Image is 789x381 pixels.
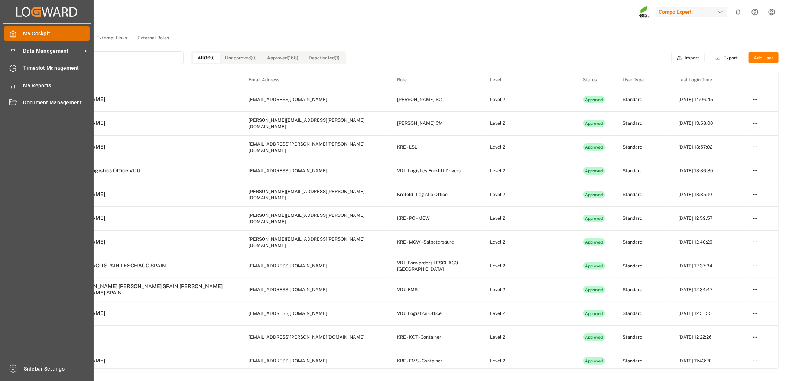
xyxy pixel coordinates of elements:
[23,30,90,38] span: My Cockpit
[483,206,575,230] td: Level 2
[35,51,184,64] input: Search for users
[615,206,671,230] td: Standard
[671,278,745,302] td: [DATE] 12:34:47
[615,135,671,159] td: Standard
[483,135,575,159] td: Level 2
[390,135,483,159] td: KRE - LSL
[390,206,483,230] td: KRE - PO - MCW
[56,263,166,269] div: VDU LESCHACO SPAIN LESCHACO SPAIN
[23,64,90,72] span: Timeslot Management
[4,95,90,110] a: Document Management
[241,135,390,159] td: [EMAIL_ADDRESS][PERSON_NAME][PERSON_NAME][DOMAIN_NAME]
[24,365,91,373] span: Sidebar Settings
[483,349,575,373] td: Level 2
[710,52,743,64] button: Export
[615,254,671,278] td: Standard
[390,72,483,88] th: Role
[193,53,220,63] button: All (169)
[241,349,390,373] td: [EMAIL_ADDRESS][DOMAIN_NAME]
[583,96,605,103] div: Approved
[390,278,483,302] td: VDU FMS
[56,283,236,296] div: VDU [PERSON_NAME] [PERSON_NAME] SPAIN [PERSON_NAME] [PERSON_NAME] SPAIN
[671,183,745,206] td: [DATE] 13:35:10
[241,230,390,254] td: [PERSON_NAME][EMAIL_ADDRESS][PERSON_NAME][DOMAIN_NAME]
[241,88,390,111] td: [EMAIL_ADDRESS][DOMAIN_NAME]
[656,5,730,19] button: Compo Expert
[583,310,605,317] div: Approved
[615,159,671,183] td: Standard
[671,254,745,278] td: [DATE] 12:37:34
[23,99,90,107] span: Document Management
[583,167,605,175] div: Approved
[615,325,671,349] td: Standard
[671,111,745,135] td: [DATE] 13:58:00
[262,53,304,63] button: Approved (168)
[390,302,483,325] td: VDU Logistics Office
[583,333,605,341] div: Approved
[483,230,575,254] td: Level 2
[304,53,345,63] button: Deactivated (1)
[583,286,605,293] div: Approved
[583,120,605,127] div: Approved
[483,159,575,183] td: Level 2
[671,88,745,111] td: [DATE] 14:06:45
[615,111,671,135] td: Standard
[220,53,262,63] button: Unapproved (0)
[241,254,390,278] td: [EMAIL_ADDRESS][DOMAIN_NAME]
[671,72,745,88] th: Last Login Time
[91,33,132,44] button: External Links
[615,230,671,254] td: Standard
[615,183,671,206] td: Standard
[390,254,483,278] td: VDU Forwarders LESCHACO [GEOGRAPHIC_DATA]
[23,82,90,89] span: My Reports
[483,325,575,349] td: Level 2
[671,135,745,159] td: [DATE] 13:57:02
[4,61,90,75] a: Timeslot Management
[656,7,727,17] div: Compo Expert
[390,88,483,111] td: [PERSON_NAME] SC
[671,159,745,183] td: [DATE] 13:36:30
[56,167,140,174] div: Recepción Logistics Office VDU
[671,325,745,349] td: [DATE] 12:22:26
[390,111,483,135] td: [PERSON_NAME] CM
[483,278,575,302] td: Level 2
[583,215,605,222] div: Approved
[575,72,615,88] th: Status
[4,26,90,41] a: My Cockpit
[615,349,671,373] td: Standard
[241,111,390,135] td: [PERSON_NAME][EMAIL_ADDRESS][PERSON_NAME][DOMAIN_NAME]
[483,88,575,111] td: Level 2
[390,159,483,183] td: VDU Logistics Forklift Drivers
[4,78,90,92] a: My Reports
[241,206,390,230] td: [PERSON_NAME][EMAIL_ADDRESS][PERSON_NAME][DOMAIN_NAME]
[35,72,241,88] th: User Name
[241,325,390,349] td: [EMAIL_ADDRESS][PERSON_NAME][DOMAIN_NAME]
[483,72,575,88] th: Level
[615,72,671,88] th: User Type
[583,191,605,198] div: Approved
[23,47,82,55] span: Data Management
[671,52,705,64] button: Import
[241,278,390,302] td: [EMAIL_ADDRESS][DOMAIN_NAME]
[390,349,483,373] td: KRE - FMS - Container
[241,159,390,183] td: [EMAIL_ADDRESS][DOMAIN_NAME]
[483,111,575,135] td: Level 2
[483,254,575,278] td: Level 2
[583,143,605,151] div: Approved
[583,262,605,270] div: Approved
[615,302,671,325] td: Standard
[615,88,671,111] td: Standard
[730,4,747,20] button: show 0 new notifications
[241,183,390,206] td: [PERSON_NAME][EMAIL_ADDRESS][PERSON_NAME][DOMAIN_NAME]
[241,302,390,325] td: [EMAIL_ADDRESS][DOMAIN_NAME]
[749,52,779,64] button: Add User
[747,4,763,20] button: Help Center
[639,6,650,19] img: Screenshot%202023-09-29%20at%2010.02.21.png_1712312052.png
[483,302,575,325] td: Level 2
[241,72,390,88] th: Email Address
[671,230,745,254] td: [DATE] 12:40:26
[671,302,745,325] td: [DATE] 12:31:55
[390,183,483,206] td: Krefeld - Logistic Office
[671,206,745,230] td: [DATE] 12:59:57
[615,278,671,302] td: Standard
